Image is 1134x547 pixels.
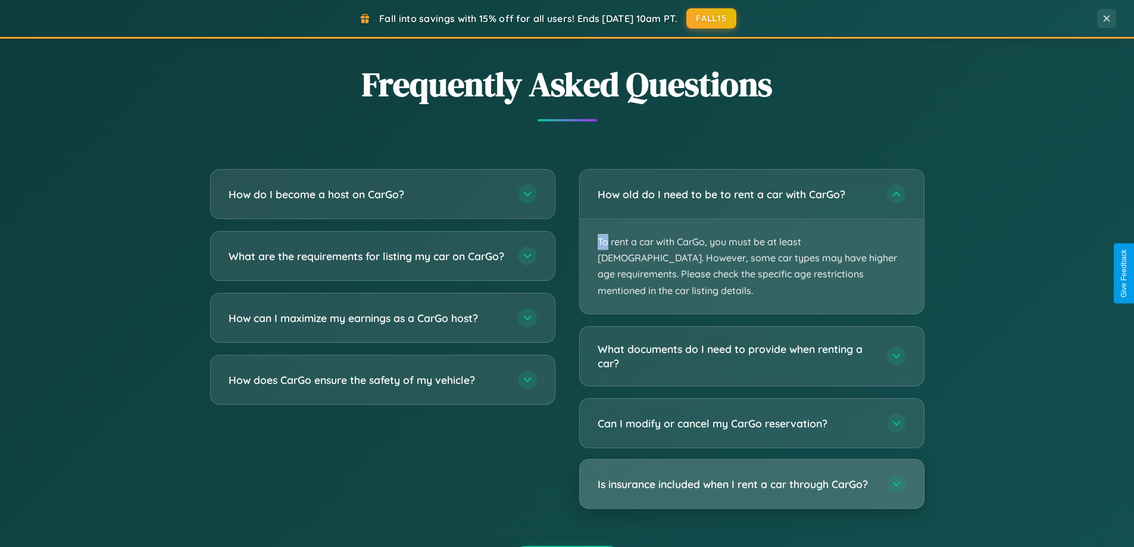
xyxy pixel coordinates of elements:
h3: What are the requirements for listing my car on CarGo? [229,249,506,264]
h3: How does CarGo ensure the safety of my vehicle? [229,373,506,387]
h3: How old do I need to be to rent a car with CarGo? [598,187,875,202]
h3: How can I maximize my earnings as a CarGo host? [229,311,506,326]
h3: What documents do I need to provide when renting a car? [598,342,875,371]
button: FALL15 [686,8,736,29]
span: Fall into savings with 15% off for all users! Ends [DATE] 10am PT. [379,12,677,24]
h3: How do I become a host on CarGo? [229,187,506,202]
h2: Frequently Asked Questions [210,61,924,107]
h3: Can I modify or cancel my CarGo reservation? [598,416,875,431]
h3: Is insurance included when I rent a car through CarGo? [598,477,875,492]
div: Give Feedback [1120,249,1128,298]
p: To rent a car with CarGo, you must be at least [DEMOGRAPHIC_DATA]. However, some car types may ha... [580,219,924,314]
